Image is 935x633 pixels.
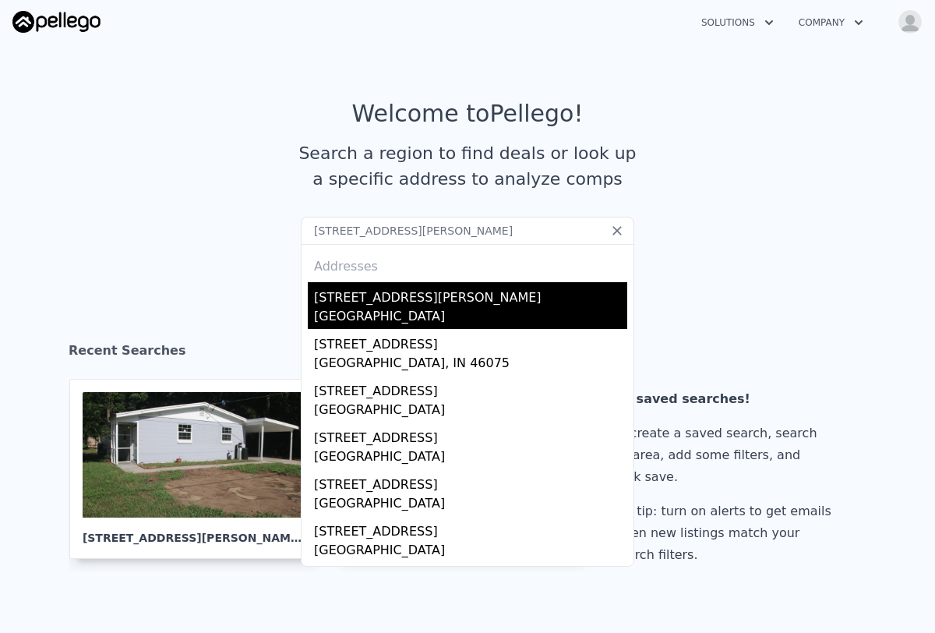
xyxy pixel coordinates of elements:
img: avatar [898,9,923,34]
div: Search a region to find deals or look up a specific address to analyze comps [293,140,642,192]
div: [GEOGRAPHIC_DATA] [314,494,627,516]
div: Addresses [308,245,627,282]
div: [GEOGRAPHIC_DATA] [314,447,627,469]
div: [STREET_ADDRESS] [314,516,627,541]
div: No saved searches! [613,388,838,410]
div: [STREET_ADDRESS] [314,469,627,494]
div: Pro tip: turn on alerts to get emails when new listings match your search filters. [613,500,838,566]
div: [STREET_ADDRESS] [314,329,627,354]
div: [GEOGRAPHIC_DATA] [314,307,627,329]
div: To create a saved search, search an area, add some filters, and click save. [613,423,838,488]
button: Solutions [689,9,786,37]
div: [GEOGRAPHIC_DATA] [314,401,627,423]
a: [STREET_ADDRESS][PERSON_NAME], [GEOGRAPHIC_DATA] [69,379,331,559]
div: Recent Searches [69,329,866,379]
div: [GEOGRAPHIC_DATA], IN 46075 [314,354,627,376]
div: Welcome to Pellego ! [352,100,584,128]
div: [GEOGRAPHIC_DATA] [314,541,627,563]
div: [STREET_ADDRESS] [314,423,627,447]
input: Search an address or region... [301,217,634,245]
div: [STREET_ADDRESS][PERSON_NAME] , [GEOGRAPHIC_DATA] [83,518,305,546]
div: [STREET_ADDRESS] [314,376,627,401]
button: Company [786,9,876,37]
img: Pellego [12,11,101,33]
div: [STREET_ADDRESS][PERSON_NAME] [314,282,627,307]
div: [STREET_ADDRESS] [314,563,627,588]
